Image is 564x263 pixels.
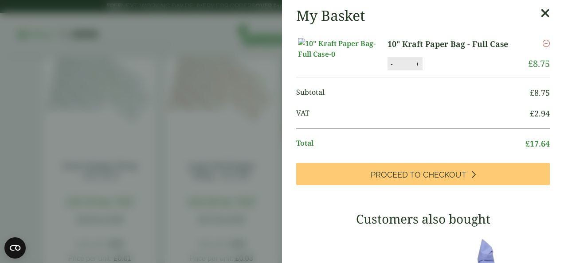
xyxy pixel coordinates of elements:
[296,212,550,227] h3: Customers also bought
[530,108,550,119] bdi: 2.94
[413,60,422,68] button: +
[525,138,550,149] bdi: 17.64
[371,170,466,180] span: Proceed to Checkout
[528,58,533,70] span: £
[298,38,378,59] img: 10" Kraft Paper Bag-Full Case-0
[530,108,534,119] span: £
[4,237,26,259] button: Open CMP widget
[530,87,534,98] span: £
[296,7,365,24] h2: My Basket
[296,163,550,185] a: Proceed to Checkout
[528,58,550,70] bdi: 8.75
[296,108,530,120] span: VAT
[525,138,530,149] span: £
[530,87,550,98] bdi: 8.75
[296,87,530,99] span: Subtotal
[388,60,395,68] button: -
[296,138,525,150] span: Total
[388,38,518,50] a: 10" Kraft Paper Bag - Full Case
[543,38,550,49] a: Remove this item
